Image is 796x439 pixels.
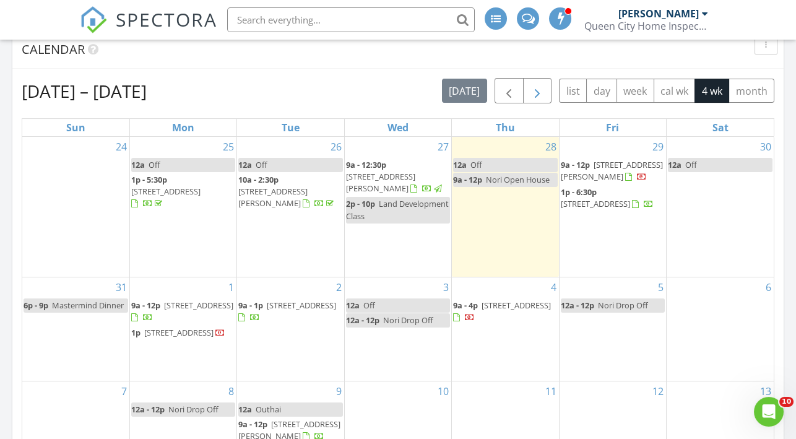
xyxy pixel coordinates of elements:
[346,171,415,194] span: [STREET_ADDRESS][PERSON_NAME]
[561,159,663,182] span: [STREET_ADDRESS][PERSON_NAME]
[164,300,233,311] span: [STREET_ADDRESS]
[561,185,665,212] a: 1p - 6:30p [STREET_ADDRESS]
[561,300,594,311] span: 12a - 12p
[22,277,129,381] td: Go to August 31, 2025
[238,173,342,212] a: 10a - 2:30p [STREET_ADDRESS][PERSON_NAME]
[256,404,281,415] span: Outhai
[548,277,559,297] a: Go to September 4, 2025
[453,159,467,170] span: 12a
[561,186,654,209] a: 1p - 6:30p [STREET_ADDRESS]
[238,419,267,430] span: 9a - 12p
[346,300,360,311] span: 12a
[650,381,666,401] a: Go to September 12, 2025
[80,17,217,43] a: SPECTORA
[344,137,451,277] td: Go to August 27, 2025
[24,300,48,311] span: 6p - 9p
[486,174,550,185] span: Nori Open House
[238,298,342,325] a: 9a - 1p [STREET_ADDRESS]
[561,159,590,170] span: 9a - 12p
[237,137,344,277] td: Go to August 26, 2025
[763,277,774,297] a: Go to September 6, 2025
[220,137,236,157] a: Go to August 25, 2025
[603,119,621,136] a: Friday
[131,186,201,197] span: [STREET_ADDRESS]
[363,300,375,311] span: Off
[618,7,699,20] div: [PERSON_NAME]
[131,300,233,323] a: 9a - 12p [STREET_ADDRESS]
[334,381,344,401] a: Go to September 9, 2025
[346,315,379,326] span: 12a - 12p
[131,327,225,338] a: 1p [STREET_ADDRESS]
[435,381,451,401] a: Go to September 10, 2025
[668,159,681,170] span: 12a
[346,159,386,170] span: 9a - 12:30p
[453,300,478,311] span: 9a - 4p
[729,79,774,103] button: month
[559,79,587,103] button: list
[131,326,235,341] a: 1p [STREET_ADDRESS]
[561,159,663,182] a: 9a - 12p [STREET_ADDRESS][PERSON_NAME]
[22,137,129,277] td: Go to August 24, 2025
[385,119,411,136] a: Wednesday
[598,300,648,311] span: Nori Drop Off
[129,137,236,277] td: Go to August 25, 2025
[685,159,697,170] span: Off
[144,327,214,338] span: [STREET_ADDRESS]
[754,397,784,427] iframe: Intercom live chat
[650,137,666,157] a: Go to August 29, 2025
[279,119,302,136] a: Tuesday
[346,198,375,209] span: 2p - 10p
[758,137,774,157] a: Go to August 30, 2025
[238,174,279,185] span: 10a - 2:30p
[452,137,559,277] td: Go to August 28, 2025
[131,300,160,311] span: 9a - 12p
[453,174,482,185] span: 9a - 12p
[226,277,236,297] a: Go to September 1, 2025
[131,298,235,325] a: 9a - 12p [STREET_ADDRESS]
[131,174,201,209] a: 1p - 5:30p [STREET_ADDRESS]
[129,277,236,381] td: Go to September 1, 2025
[710,119,731,136] a: Saturday
[694,79,729,103] button: 4 wk
[22,79,147,103] h2: [DATE] – [DATE]
[482,300,551,311] span: [STREET_ADDRESS]
[149,159,160,170] span: Off
[119,381,129,401] a: Go to September 7, 2025
[226,381,236,401] a: Go to September 8, 2025
[267,300,336,311] span: [STREET_ADDRESS]
[131,159,145,170] span: 12a
[328,137,344,157] a: Go to August 26, 2025
[559,137,666,277] td: Go to August 29, 2025
[655,277,666,297] a: Go to September 5, 2025
[441,277,451,297] a: Go to September 3, 2025
[238,174,336,209] a: 10a - 2:30p [STREET_ADDRESS][PERSON_NAME]
[237,277,344,381] td: Go to September 2, 2025
[561,158,665,185] a: 9a - 12p [STREET_ADDRESS][PERSON_NAME]
[779,397,794,407] span: 10
[334,277,344,297] a: Go to September 2, 2025
[238,300,336,323] a: 9a - 1p [STREET_ADDRESS]
[584,20,708,32] div: Queen City Home Inspections
[238,404,252,415] span: 12a
[22,41,85,58] span: Calendar
[346,198,449,221] span: Land Development Class
[452,277,559,381] td: Go to September 4, 2025
[256,159,267,170] span: Off
[238,300,263,311] span: 9a - 1p
[238,159,252,170] span: 12a
[113,137,129,157] a: Go to August 24, 2025
[442,79,487,103] button: [DATE]
[654,79,696,103] button: cal wk
[168,404,218,415] span: Nori Drop Off
[344,277,451,381] td: Go to September 3, 2025
[523,78,552,103] button: Next
[667,137,774,277] td: Go to August 30, 2025
[495,78,524,103] button: Previous
[435,137,451,157] a: Go to August 27, 2025
[453,298,557,325] a: 9a - 4p [STREET_ADDRESS]
[667,277,774,381] td: Go to September 6, 2025
[561,198,630,209] span: [STREET_ADDRESS]
[543,137,559,157] a: Go to August 28, 2025
[616,79,654,103] button: week
[561,186,597,198] span: 1p - 6:30p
